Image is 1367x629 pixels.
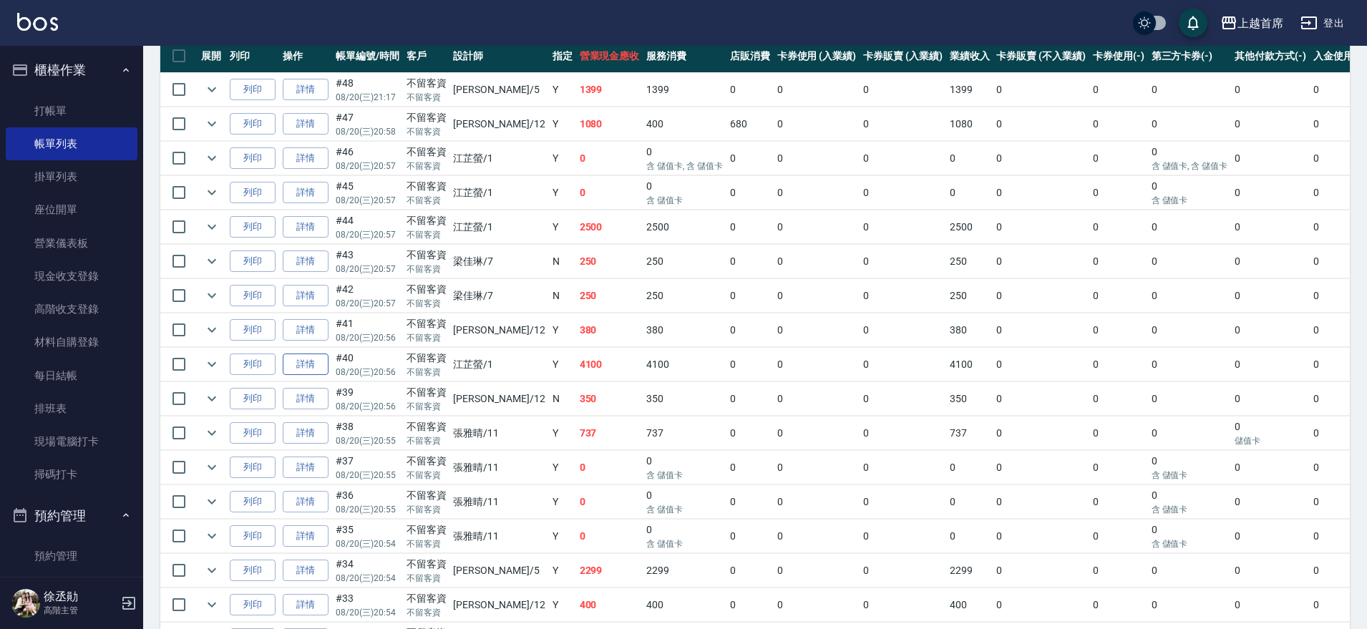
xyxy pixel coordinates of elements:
td: 2500 [643,210,726,244]
th: 卡券販賣 (不入業績) [993,39,1089,73]
button: 列印 [230,319,276,341]
td: 0 [1148,348,1232,381]
button: expand row [201,353,223,375]
td: 737 [576,416,643,450]
td: 0 [1089,279,1148,313]
a: 掃碼打卡 [6,458,137,491]
td: 0 [860,73,946,107]
td: Y [549,313,576,347]
td: 0 [576,176,643,210]
p: 不留客資 [407,91,447,104]
td: 380 [946,313,993,347]
td: 0 [774,107,860,141]
a: 詳情 [283,491,329,513]
td: 0 [993,73,1089,107]
button: 櫃檯作業 [6,52,137,89]
td: 0 [1089,348,1148,381]
td: 0 [774,348,860,381]
td: 0 [1089,416,1148,450]
td: Y [549,416,576,450]
td: #42 [332,279,403,313]
td: 0 [774,142,860,175]
th: 卡券使用(-) [1089,39,1148,73]
td: #48 [332,73,403,107]
p: 不留客資 [407,263,447,276]
a: 詳情 [283,79,329,101]
button: expand row [201,250,223,272]
a: 掛單列表 [6,160,137,193]
td: 1399 [576,73,643,107]
td: 380 [643,313,726,347]
td: 737 [643,416,726,450]
div: 不留客資 [407,454,447,469]
button: save [1179,9,1207,37]
button: 列印 [230,250,276,273]
a: 詳情 [283,250,329,273]
th: 其他付款方式(-) [1231,39,1310,73]
td: 0 [1148,142,1232,175]
th: 帳單編號/時間 [332,39,403,73]
td: 0 [1089,451,1148,484]
td: 0 [946,142,993,175]
button: expand row [201,388,223,409]
button: 預約管理 [6,497,137,535]
button: 列印 [230,491,276,513]
td: 0 [860,210,946,244]
button: expand row [201,319,223,341]
td: 江芷螢 /1 [449,142,548,175]
td: 0 [576,142,643,175]
button: expand row [201,457,223,478]
p: 08/20 (三) 20:57 [336,263,399,276]
p: 不留客資 [407,331,447,344]
td: 0 [774,210,860,244]
td: 0 [1148,210,1232,244]
a: 營業儀表板 [6,227,137,260]
a: 單日預約紀錄 [6,572,137,605]
a: 詳情 [283,422,329,444]
td: 0 [1089,107,1148,141]
th: 營業現金應收 [576,39,643,73]
img: Logo [17,13,58,31]
img: Person [11,589,40,618]
td: Y [549,210,576,244]
td: 0 [1231,416,1310,450]
td: [PERSON_NAME] /12 [449,107,548,141]
div: 不留客資 [407,213,447,228]
td: 0 [993,142,1089,175]
a: 詳情 [283,216,329,238]
td: 2500 [576,210,643,244]
td: 380 [576,313,643,347]
td: 250 [576,245,643,278]
div: 不留客資 [407,351,447,366]
td: 0 [1148,382,1232,416]
th: 服務消費 [643,39,726,73]
td: [PERSON_NAME] /12 [449,313,548,347]
td: 0 [993,451,1089,484]
p: 不留客資 [407,297,447,310]
p: 含 儲值卡 [646,469,723,482]
p: 08/20 (三) 20:55 [336,434,399,447]
td: 0 [1148,73,1232,107]
p: 不留客資 [407,228,447,241]
td: 0 [774,176,860,210]
td: 0 [1089,73,1148,107]
td: 0 [1089,245,1148,278]
td: #39 [332,382,403,416]
button: 上越首席 [1215,9,1289,38]
p: 高階主管 [44,604,117,617]
div: 不留客資 [407,316,447,331]
button: expand row [201,79,223,100]
p: 含 儲值卡, 含 儲值卡 [1152,160,1228,172]
td: 0 [1231,176,1310,210]
td: 0 [1231,313,1310,347]
a: 詳情 [283,525,329,547]
p: 不留客資 [407,400,447,413]
a: 現金收支登錄 [6,260,137,293]
td: #47 [332,107,403,141]
td: 0 [726,279,774,313]
td: 0 [993,279,1089,313]
td: Y [549,451,576,484]
th: 卡券使用 (入業績) [774,39,860,73]
td: 0 [726,416,774,450]
td: 737 [946,416,993,450]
